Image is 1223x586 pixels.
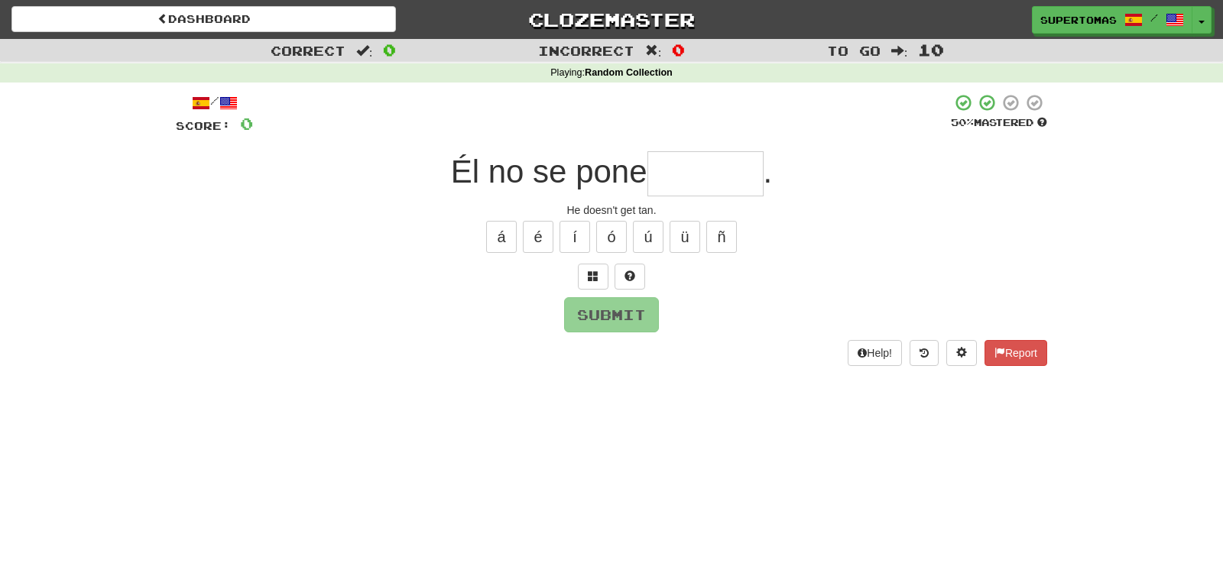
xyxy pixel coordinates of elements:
span: Él no se pone [451,154,647,189]
button: í [560,221,590,253]
span: / [1150,12,1158,23]
span: : [645,44,662,57]
button: Help! [848,340,902,366]
button: Switch sentence to multiple choice alt+p [578,264,608,290]
span: . [764,154,773,189]
span: 10 [918,40,944,59]
button: Single letter hint - you only get 1 per sentence and score half the points! alt+h [615,264,645,290]
span: : [891,44,908,57]
span: 0 [383,40,396,59]
span: Incorrect [538,43,634,58]
button: é [523,221,553,253]
button: ñ [706,221,737,253]
span: 0 [240,114,253,133]
span: : [356,44,373,57]
button: Report [985,340,1047,366]
span: 0 [672,40,685,59]
span: Score: [176,119,231,132]
div: He doesn't get tan. [176,202,1047,218]
button: ó [596,221,627,253]
span: To go [827,43,881,58]
button: ü [670,221,700,253]
a: Clozemaster [419,6,803,33]
div: / [176,93,253,112]
span: Correct [271,43,345,58]
a: SuperTomas / [1032,6,1192,34]
span: SuperTomas [1040,13,1117,27]
button: ú [633,221,663,253]
button: Submit [564,297,659,332]
a: Dashboard [11,6,396,32]
strong: Random Collection [585,67,673,78]
button: á [486,221,517,253]
button: Round history (alt+y) [910,340,939,366]
div: Mastered [951,116,1047,130]
span: 50 % [951,116,974,128]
